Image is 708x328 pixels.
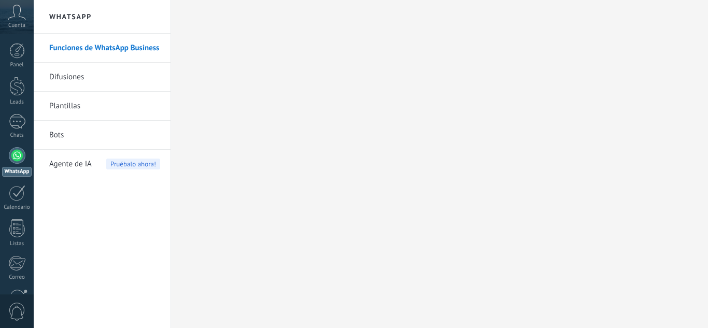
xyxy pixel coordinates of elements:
li: Plantillas [34,92,171,121]
div: Chats [2,132,32,139]
li: Agente de IA [34,150,171,178]
a: Difusiones [49,63,160,92]
div: Calendario [2,204,32,211]
div: Panel [2,62,32,68]
a: Funciones de WhatsApp Business [49,34,160,63]
span: Cuenta [8,22,25,29]
li: Difusiones [34,63,171,92]
span: Pruébalo ahora! [106,159,160,169]
li: Bots [34,121,171,150]
div: Listas [2,240,32,247]
div: Leads [2,99,32,106]
a: Plantillas [49,92,160,121]
li: Funciones de WhatsApp Business [34,34,171,63]
a: Bots [49,121,160,150]
div: Correo [2,274,32,281]
span: Agente de IA [49,150,92,179]
div: WhatsApp [2,167,32,177]
a: Agente de IA Pruébalo ahora! [49,150,160,179]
